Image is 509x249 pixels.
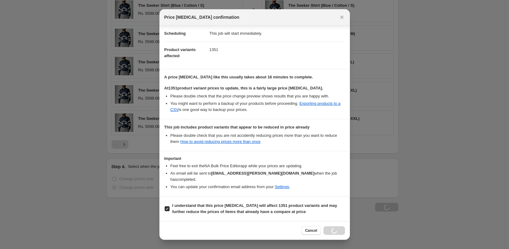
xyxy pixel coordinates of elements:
li: Please double check that the price change preview shows results that you are happy with. [170,93,345,99]
li: You can update your confirmation email address from your . [170,184,345,190]
h3: Important [164,156,345,161]
a: How to avoid reducing prices more than once [180,139,260,144]
b: At 1351 product variant prices to update, this is a fairly large price [MEDICAL_DATA]. [164,86,323,90]
dd: 1351 [209,41,345,58]
span: Cancel [305,228,317,233]
dd: This job will start immediately. [209,25,345,41]
a: Settings [275,184,289,189]
span: Product variants affected [164,47,196,58]
span: Scheduling [164,31,186,36]
b: [EMAIL_ADDRESS][PERSON_NAME][DOMAIN_NAME] [211,171,314,176]
li: An email will be sent to when the job has completed . [170,170,345,183]
b: This job includes product variants that appear to be reduced in price already [164,125,310,129]
button: Close [338,13,346,22]
b: I understand that this price [MEDICAL_DATA] will affect 1351 product variants and may further red... [172,203,337,214]
li: Please double check that you are not accidently reducing prices more than you want to reduce them [170,132,345,145]
span: Price [MEDICAL_DATA] confirmation [164,14,240,20]
li: You might want to perform a backup of your products before proceeding. is one good way to backup ... [170,101,345,113]
button: Cancel [301,226,321,235]
b: A price [MEDICAL_DATA] like this usually takes about 16 minutes to complete. [164,75,313,79]
li: Feel free to exit the NA Bulk Price Editor app while your prices are updating. [170,163,345,169]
